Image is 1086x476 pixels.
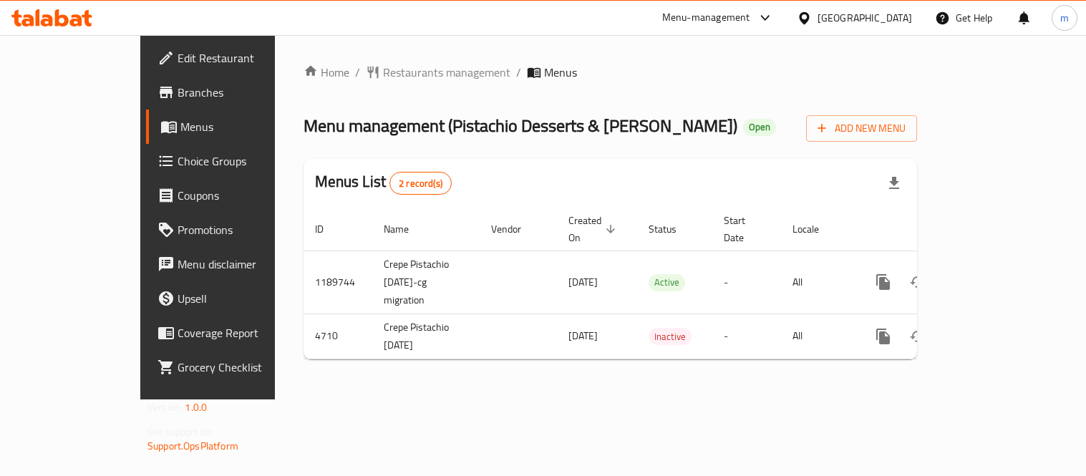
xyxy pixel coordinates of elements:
span: Locale [792,220,838,238]
td: All [781,251,855,314]
a: Upsell [146,281,321,316]
div: Menu-management [662,9,750,26]
span: Vendor [491,220,540,238]
td: Crepe Pistachio [DATE] [372,314,480,359]
nav: breadcrumb [304,64,917,81]
span: m [1060,10,1069,26]
button: Change Status [901,319,935,354]
th: Actions [855,208,1015,251]
td: 1189744 [304,251,372,314]
td: - [712,314,781,359]
span: Inactive [649,329,692,345]
div: Inactive [649,328,692,345]
a: Grocery Checklist [146,350,321,384]
span: Branches [178,84,310,101]
a: Choice Groups [146,144,321,178]
table: enhanced table [304,208,1015,359]
span: Status [649,220,695,238]
li: / [516,64,521,81]
a: Menus [146,110,321,144]
a: Branches [146,75,321,110]
span: Get support on: [147,422,213,441]
a: Home [304,64,349,81]
td: All [781,314,855,359]
span: Start Date [724,212,764,246]
a: Coupons [146,178,321,213]
span: Active [649,274,685,291]
button: Add New Menu [806,115,917,142]
div: Total records count [389,172,452,195]
span: 1.0.0 [185,398,207,417]
span: ID [315,220,342,238]
span: Menu disclaimer [178,256,310,273]
h2: Menus List [315,171,452,195]
span: Menus [544,64,577,81]
span: Version: [147,398,183,417]
span: Coverage Report [178,324,310,341]
a: Promotions [146,213,321,247]
span: Add New Menu [818,120,906,137]
span: 2 record(s) [390,177,451,190]
span: Coupons [178,187,310,204]
span: Promotions [178,221,310,238]
div: Export file [877,166,911,200]
span: Restaurants management [383,64,510,81]
td: 4710 [304,314,372,359]
button: more [866,319,901,354]
div: [GEOGRAPHIC_DATA] [818,10,912,26]
a: Edit Restaurant [146,41,321,75]
span: Upsell [178,290,310,307]
button: more [866,265,901,299]
span: Created On [568,212,620,246]
a: Coverage Report [146,316,321,350]
span: Open [743,121,776,133]
li: / [355,64,360,81]
span: Menus [180,118,310,135]
a: Menu disclaimer [146,247,321,281]
span: Menu management ( Pistachio Desserts & [PERSON_NAME] ) [304,110,737,142]
td: - [712,251,781,314]
span: Choice Groups [178,152,310,170]
a: Support.OpsPlatform [147,437,238,455]
a: Restaurants management [366,64,510,81]
td: Crepe Pistachio [DATE]-cg migration [372,251,480,314]
div: Open [743,119,776,136]
span: Name [384,220,427,238]
span: Grocery Checklist [178,359,310,376]
span: [DATE] [568,326,598,345]
span: [DATE] [568,273,598,291]
button: Change Status [901,265,935,299]
span: Edit Restaurant [178,49,310,67]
